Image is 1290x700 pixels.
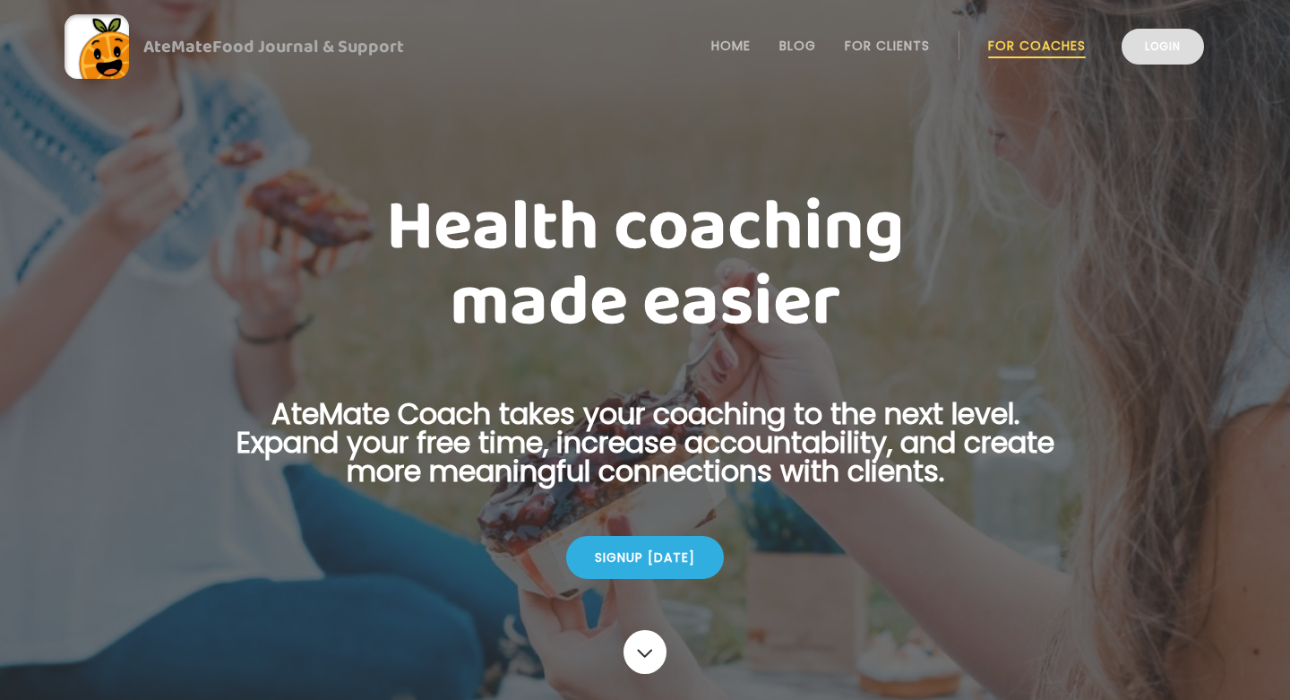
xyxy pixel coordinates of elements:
span: Food Journal & Support [212,32,404,61]
a: AteMateFood Journal & Support [64,14,1225,79]
a: Blog [779,39,816,53]
div: AteMate [129,32,404,61]
a: For Clients [845,39,930,53]
a: For Coaches [988,39,1086,53]
div: Signup [DATE] [566,536,724,579]
p: AteMate Coach takes your coaching to the next level. Expand your free time, increase accountabili... [208,400,1082,507]
a: Login [1122,29,1204,65]
a: Home [711,39,751,53]
h1: Health coaching made easier [208,190,1082,341]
